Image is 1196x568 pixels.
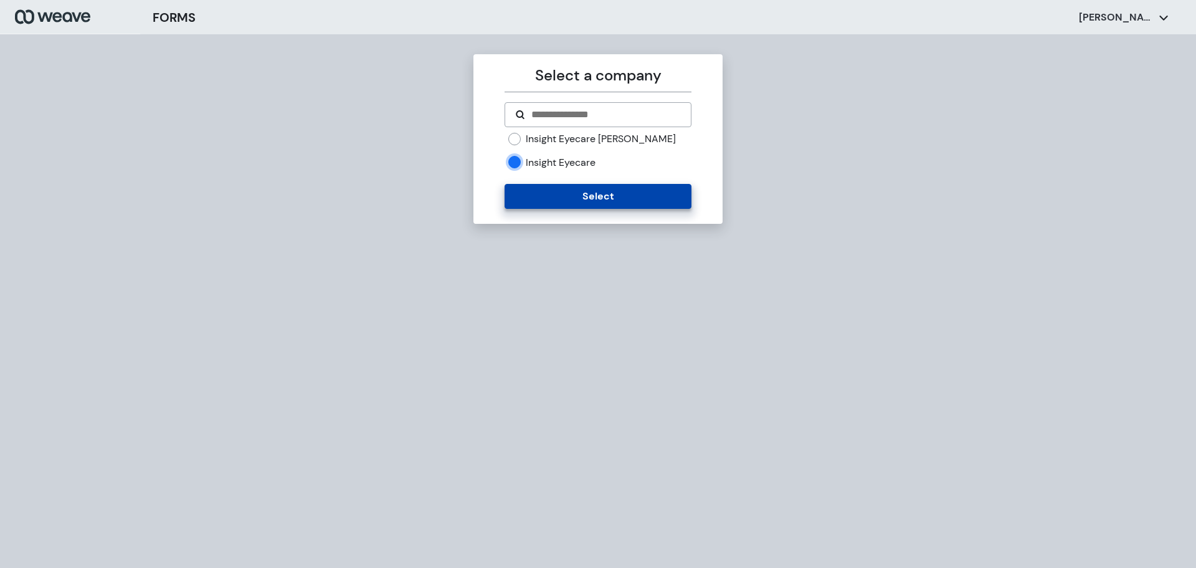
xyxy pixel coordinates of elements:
h3: FORMS [153,8,196,27]
p: Select a company [505,64,691,87]
label: Insight Eyecare [PERSON_NAME] [526,132,676,146]
input: Search [530,107,680,122]
p: [PERSON_NAME] [1079,11,1154,24]
button: Select [505,184,691,209]
label: Insight Eyecare [526,156,596,170]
